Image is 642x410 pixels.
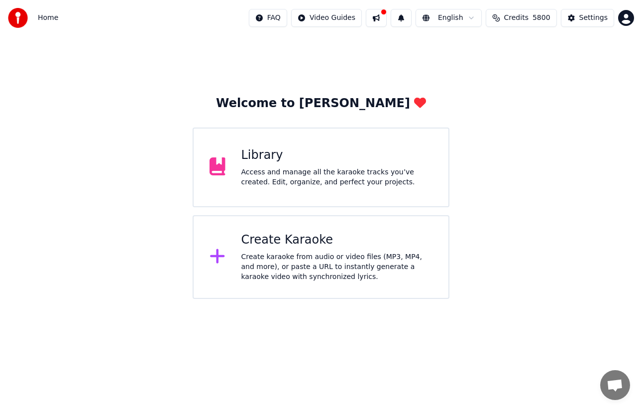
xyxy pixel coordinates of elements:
[38,13,58,23] nav: breadcrumb
[291,9,362,27] button: Video Guides
[241,167,433,187] div: Access and manage all the karaoke tracks you’ve created. Edit, organize, and perfect your projects.
[486,9,557,27] button: Credits5800
[241,147,433,163] div: Library
[241,252,433,282] div: Create karaoke from audio or video files (MP3, MP4, and more), or paste a URL to instantly genera...
[579,13,608,23] div: Settings
[249,9,287,27] button: FAQ
[216,96,426,112] div: Welcome to [PERSON_NAME]
[600,370,630,400] a: Open chat
[241,232,433,248] div: Create Karaoke
[561,9,614,27] button: Settings
[8,8,28,28] img: youka
[533,13,550,23] span: 5800
[504,13,529,23] span: Credits
[38,13,58,23] span: Home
